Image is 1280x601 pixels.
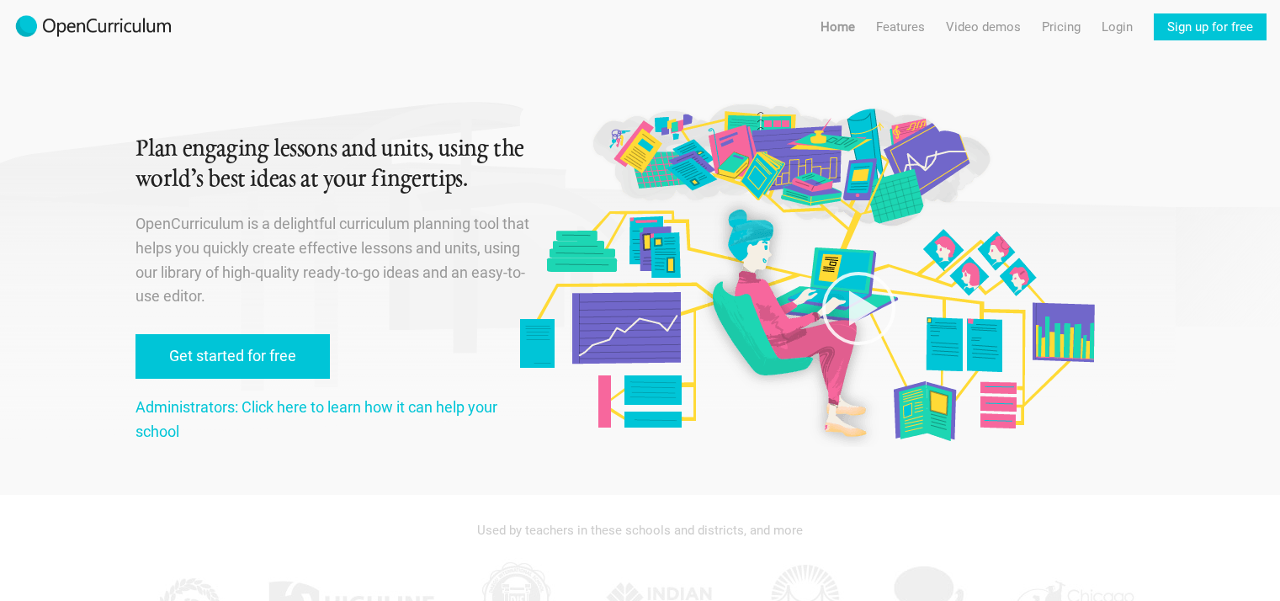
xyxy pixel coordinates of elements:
a: Sign up for free [1154,13,1267,40]
a: Login [1102,13,1133,40]
img: 2017-logo-m.png [13,13,173,40]
a: Home [821,13,855,40]
a: Pricing [1042,13,1081,40]
a: Administrators: Click here to learn how it can help your school [135,398,497,440]
a: Get started for free [135,334,330,379]
div: Used by teachers in these schools and districts, and more [135,512,1145,549]
p: OpenCurriculum is a delightful curriculum planning tool that helps you quickly create effective l... [135,212,533,309]
a: Video demos [946,13,1021,40]
h1: Plan engaging lessons and units, using the world’s best ideas at your fingertips. [135,135,533,195]
img: Original illustration by Malisa Suchanya, Oakland, CA (malisasuchanya.com) [513,101,1099,447]
a: Features [876,13,925,40]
